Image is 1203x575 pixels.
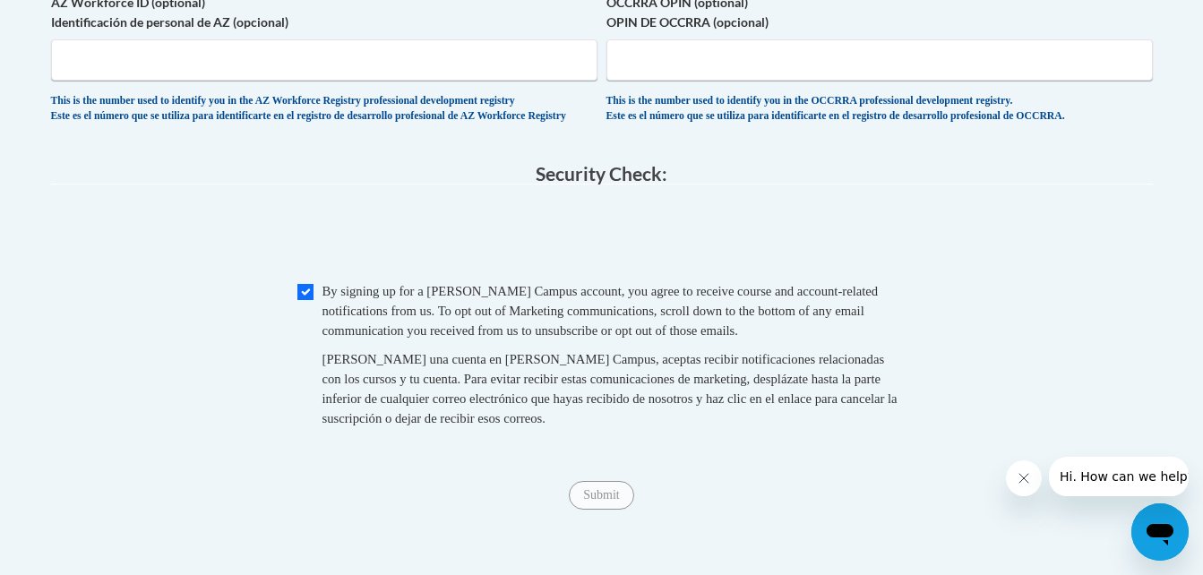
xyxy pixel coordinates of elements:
[536,162,667,185] span: Security Check:
[569,481,633,510] input: Submit
[466,202,738,272] iframe: reCAPTCHA
[1006,460,1042,496] iframe: Close message
[1131,503,1189,561] iframe: Button to launch messaging window
[322,284,879,338] span: By signing up for a [PERSON_NAME] Campus account, you agree to receive course and account-related...
[11,13,145,27] span: Hi. How can we help?
[322,352,898,425] span: [PERSON_NAME] una cuenta en [PERSON_NAME] Campus, aceptas recibir notificaciones relacionadas con...
[51,94,597,124] div: This is the number used to identify you in the AZ Workforce Registry professional development reg...
[606,94,1153,124] div: This is the number used to identify you in the OCCRRA professional development registry. Este es ...
[1049,457,1189,496] iframe: Message from company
